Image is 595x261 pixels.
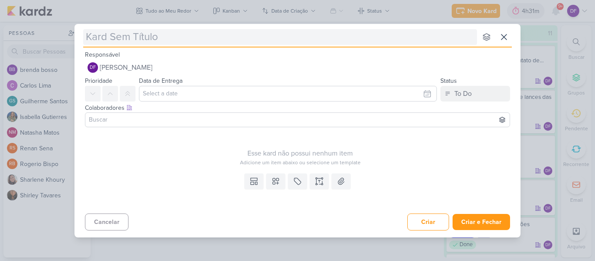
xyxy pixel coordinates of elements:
[85,214,128,230] button: Cancelar
[83,29,477,45] input: Kard Sem Título
[440,86,510,102] button: To Do
[87,115,508,125] input: Buscar
[88,62,98,73] div: Diego Freitas
[85,148,515,159] div: Esse kard não possui nenhum item
[440,77,457,85] label: Status
[90,65,96,70] p: DF
[139,77,183,85] label: Data de Entrega
[85,103,510,112] div: Colaboradores
[85,51,120,58] label: Responsável
[453,214,510,230] button: Criar e Fechar
[139,86,437,102] input: Select a date
[100,62,152,73] span: [PERSON_NAME]
[85,60,510,75] button: DF [PERSON_NAME]
[85,77,112,85] label: Prioridade
[407,214,449,230] button: Criar
[454,88,472,99] div: To Do
[85,159,515,166] div: Adicione um item abaixo ou selecione um template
